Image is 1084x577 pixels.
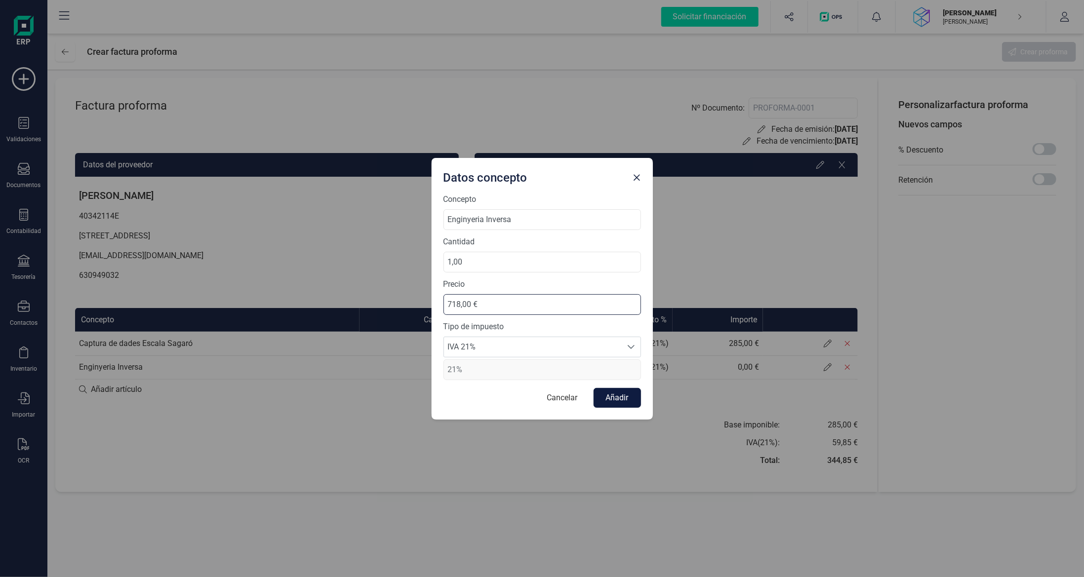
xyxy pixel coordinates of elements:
[444,337,622,357] span: IVA 21%
[443,321,641,333] label: Tipo de impuesto
[443,236,641,248] label: Cantidad
[440,166,629,186] div: Datos concepto
[443,193,641,205] label: Concepto
[594,388,641,408] button: Añadir
[629,170,645,186] button: Close
[537,388,588,408] button: Cancelar
[443,278,641,290] label: Precio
